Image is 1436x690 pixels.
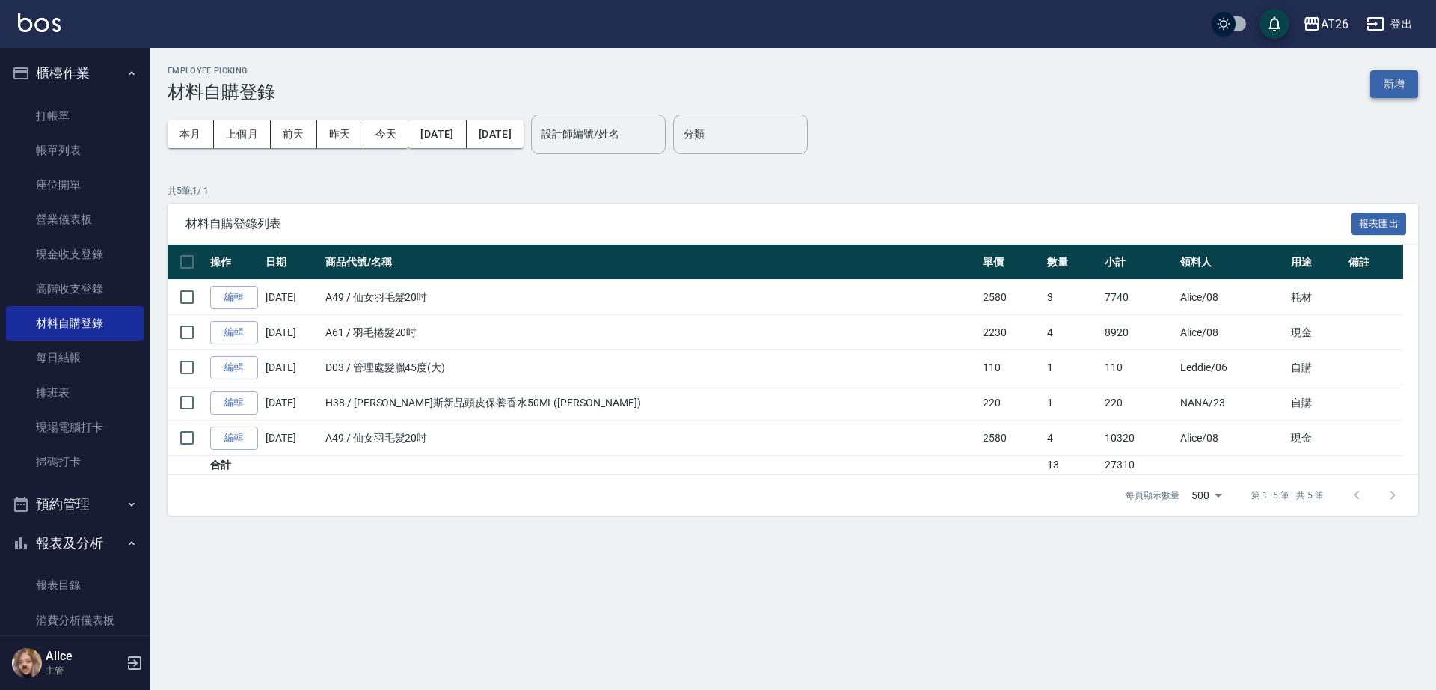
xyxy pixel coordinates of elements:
[1101,421,1176,456] td: 10320
[206,456,262,475] td: 合計
[262,245,322,280] th: 日期
[1043,385,1101,421] td: 1
[1251,489,1324,502] p: 第 1–5 筆 共 5 筆
[979,245,1043,280] th: 單價
[6,445,144,479] a: 掃碼打卡
[1126,489,1179,502] p: 每頁顯示數量
[1287,315,1345,350] td: 現金
[262,385,322,421] td: [DATE]
[1259,9,1289,39] button: save
[6,376,144,410] a: 排班表
[1043,245,1101,280] th: 數量
[1043,456,1101,475] td: 13
[1101,280,1176,315] td: 7740
[168,120,214,148] button: 本月
[210,286,258,309] a: 編輯
[1321,15,1348,34] div: AT26
[1351,213,1407,236] button: 報表匯出
[6,202,144,236] a: 營業儀表板
[6,485,144,524] button: 預約管理
[363,120,409,148] button: 今天
[467,120,524,148] button: [DATE]
[18,13,61,32] img: Logo
[1101,315,1176,350] td: 8920
[271,120,317,148] button: 前天
[214,120,271,148] button: 上個月
[1176,350,1287,385] td: Eeddie /06
[1287,385,1345,421] td: 自購
[322,245,979,280] th: 商品代號/名稱
[1101,385,1176,421] td: 220
[210,356,258,379] a: 編輯
[6,133,144,168] a: 帳單列表
[168,82,275,103] h3: 材料自購登錄
[210,427,258,450] a: 編輯
[322,315,979,350] td: A61 / 羽毛捲髮20吋
[6,237,144,272] a: 現金收支登錄
[1287,421,1345,456] td: 現金
[6,410,144,445] a: 現場電腦打卡
[262,315,322,350] td: [DATE]
[979,315,1043,350] td: 2230
[322,280,979,315] td: A49 / 仙女羽毛髮20吋
[1043,315,1101,350] td: 4
[1351,216,1407,230] a: 報表匯出
[46,664,122,677] p: 主管
[322,385,979,421] td: H38 / [PERSON_NAME]斯新品頭皮保養香水50ML([PERSON_NAME])
[1176,280,1287,315] td: Alice /08
[1176,421,1287,456] td: Alice /08
[6,54,144,93] button: 櫃檯作業
[1287,280,1345,315] td: 耗材
[1043,280,1101,315] td: 3
[6,603,144,638] a: 消費分析儀表板
[1043,350,1101,385] td: 1
[1101,456,1176,475] td: 27310
[1176,245,1287,280] th: 領料人
[979,280,1043,315] td: 2580
[1370,76,1418,91] a: 新增
[6,524,144,563] button: 報表及分析
[1176,315,1287,350] td: Alice /08
[1043,421,1101,456] td: 4
[1185,475,1227,516] div: 500
[1101,350,1176,385] td: 110
[168,66,275,76] h2: Employee Picking
[6,568,144,602] a: 報表目錄
[1176,385,1287,421] td: NANA /23
[322,421,979,456] td: A49 / 仙女羽毛髮20吋
[979,350,1043,385] td: 110
[408,120,466,148] button: [DATE]
[210,391,258,415] a: 編輯
[262,421,322,456] td: [DATE]
[262,280,322,315] td: [DATE]
[1297,9,1354,40] button: AT26
[322,350,979,385] td: D03 / 管理處髮臘45度(大)
[1287,350,1345,385] td: 自購
[979,421,1043,456] td: 2580
[1345,245,1402,280] th: 備註
[262,350,322,385] td: [DATE]
[46,649,122,664] h5: Alice
[206,245,262,280] th: 操作
[12,648,42,678] img: Person
[6,168,144,202] a: 座位開單
[6,306,144,341] a: 材料自購登錄
[317,120,363,148] button: 昨天
[6,341,144,375] a: 每日結帳
[210,321,258,344] a: 編輯
[6,99,144,133] a: 打帳單
[1101,245,1176,280] th: 小計
[168,184,1418,198] p: 共 5 筆, 1 / 1
[1287,245,1345,280] th: 用途
[979,385,1043,421] td: 220
[1360,10,1418,38] button: 登出
[6,272,144,306] a: 高階收支登錄
[185,216,1351,231] span: 材料自購登錄列表
[1370,70,1418,98] button: 新增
